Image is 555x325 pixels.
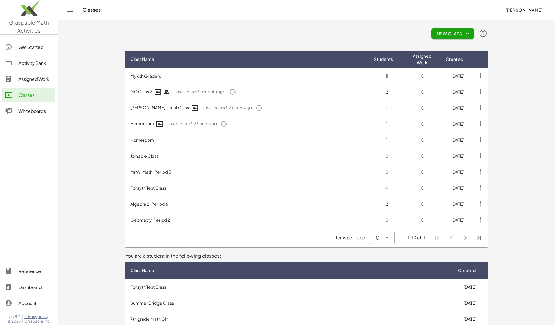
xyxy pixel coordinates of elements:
span: Last synced: a month ago [174,89,225,94]
span: © 2025 [7,319,21,324]
a: Account [2,296,55,311]
td: [DATE] [440,148,475,164]
span: 0 [421,217,424,223]
div: Get Started [18,43,53,51]
td: Geometry, Period 2 [125,212,369,228]
span: New Class [436,31,469,36]
td: [DATE] [440,84,475,100]
nav: Pagination Navigation [430,231,486,245]
span: 0 [421,153,424,159]
td: [DATE] [440,212,475,228]
div: Whiteboards [18,107,53,115]
td: 0 [369,148,404,164]
span: Class Name [130,267,154,274]
button: Next page [460,232,471,243]
span: 0 [421,201,424,207]
td: [DATE] [440,180,475,196]
td: [DATE] [452,295,488,311]
td: [DATE] [440,164,475,180]
td: 0 [369,212,404,228]
td: [DATE] [440,100,475,116]
div: Assigned Work [18,75,53,83]
td: Homeroom [125,132,369,148]
td: GC Class 2 [125,84,369,100]
span: Last synced: 2 hours ago [167,121,217,126]
td: My 6th Graders [125,68,369,84]
td: 1 [369,116,404,132]
td: [PERSON_NAME]'s Test Class [125,100,369,116]
td: [DATE] [440,196,475,212]
td: Summer Bridge Class [125,295,452,311]
div: Dashboard [18,283,53,291]
a: Reference [2,264,55,279]
td: 2 [369,84,404,100]
div: Classes [18,91,53,99]
td: 0 [369,164,404,180]
span: Created [458,267,476,274]
div: 1-10 of 11 [408,234,425,241]
td: [DATE] [440,116,475,132]
span: 10 [374,234,379,241]
span: Items per page: [334,234,369,241]
span: v1.28.4 [9,314,21,319]
span: Students [374,56,393,62]
span: | [22,314,23,319]
td: Algebra 2, Period 6 [125,196,369,212]
button: Last page [474,232,485,243]
td: [DATE] [440,68,475,84]
button: Toggle navigation [65,5,75,15]
span: 0 [421,73,424,79]
td: Joinable Class [125,148,369,164]
span: Assigned Work [409,53,435,66]
span: 0 [421,121,424,127]
span: Created [446,56,463,62]
button: [PERSON_NAME] [500,4,548,15]
td: 11 [369,68,404,84]
div: Account [18,299,53,307]
span: 0 [421,89,424,95]
span: 0 [421,185,424,191]
span: 0 [421,169,424,175]
div: Activity Bank [18,59,53,67]
a: Privacy policy [24,314,51,319]
td: Mr W, Math, Period 5 [125,164,369,180]
td: Forsyth Test Class [125,180,369,196]
a: Assigned Work [2,72,55,86]
span: Class Name [130,56,154,62]
td: [DATE] [440,132,475,148]
div: Reference [18,268,53,275]
td: 4 [369,100,404,116]
span: Last synced: 2 hours ago [202,105,252,110]
span: Graspable Math Activities [9,19,49,34]
span: 0 [421,105,424,111]
a: Whiteboards [2,104,55,118]
td: Homeroom [125,116,369,132]
td: 4 [369,180,404,196]
a: Dashboard [2,280,55,295]
span: Graspable, Inc. [24,319,51,324]
div: You are a student in the following classes: [125,252,488,260]
a: Get Started [2,40,55,54]
td: 1 [369,132,404,148]
td: Forsyth Test Class [125,279,452,295]
span: [PERSON_NAME] [505,7,543,13]
a: Activity Bank [2,56,55,70]
button: New Class [431,28,474,39]
span: | [22,319,23,324]
span: 0 [421,137,424,143]
td: [DATE] [452,279,488,295]
td: 2 [369,196,404,212]
a: Classes [2,88,55,102]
